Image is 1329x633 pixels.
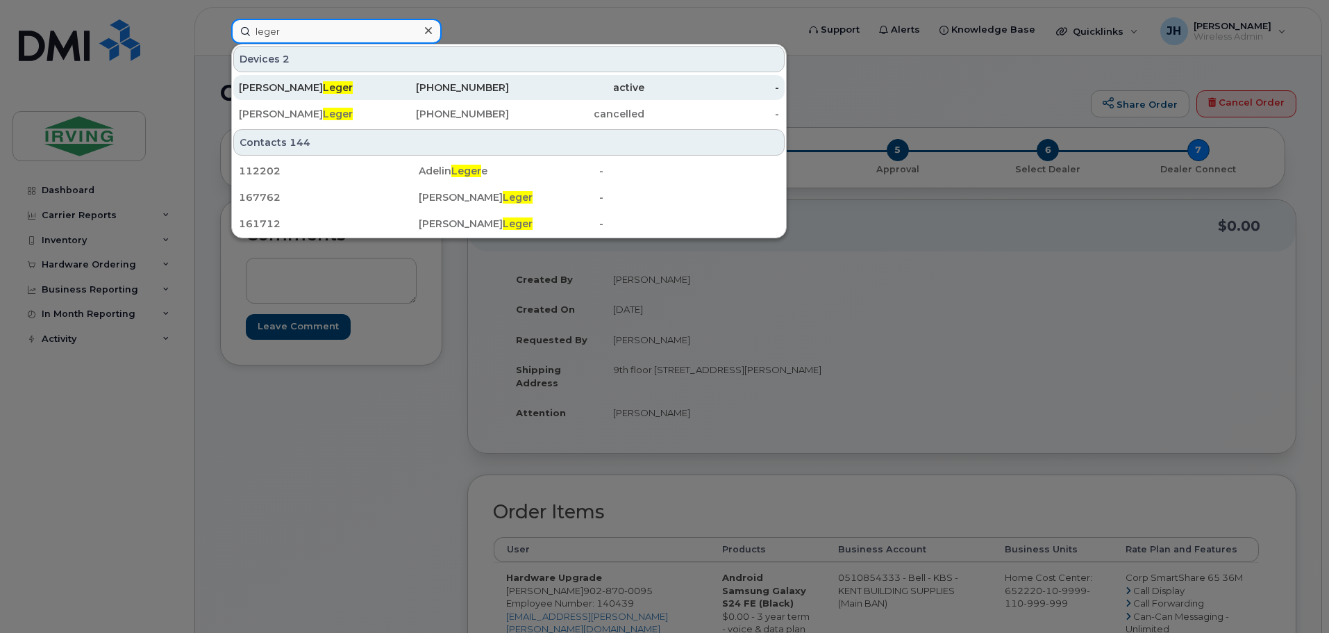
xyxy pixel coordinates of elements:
div: 161712 [239,217,419,231]
div: [PHONE_NUMBER] [374,107,510,121]
div: - [599,164,779,178]
div: [PERSON_NAME] [239,107,374,121]
div: - [644,107,780,121]
span: Leger [323,81,353,94]
a: [PERSON_NAME]Leger[PHONE_NUMBER]active- [233,75,785,100]
div: Devices [233,46,785,72]
span: 144 [290,135,310,149]
a: 112202AdelinLegere- [233,158,785,183]
div: active [509,81,644,94]
span: Leger [451,165,481,177]
div: [PERSON_NAME] [239,81,374,94]
span: Leger [503,191,533,204]
div: [PHONE_NUMBER] [374,81,510,94]
div: 112202 [239,164,419,178]
span: 2 [283,52,290,66]
a: [PERSON_NAME]Leger[PHONE_NUMBER]cancelled- [233,101,785,126]
div: [PERSON_NAME] [419,217,599,231]
div: Adelin e [419,164,599,178]
a: 161712[PERSON_NAME]Leger- [233,211,785,236]
div: Contacts [233,129,785,156]
span: Leger [503,217,533,230]
span: Leger [323,108,353,120]
div: - [599,190,779,204]
div: - [599,217,779,231]
div: cancelled [509,107,644,121]
a: 167762[PERSON_NAME]Leger- [233,185,785,210]
div: - [644,81,780,94]
div: 167762 [239,190,419,204]
div: [PERSON_NAME] [419,190,599,204]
